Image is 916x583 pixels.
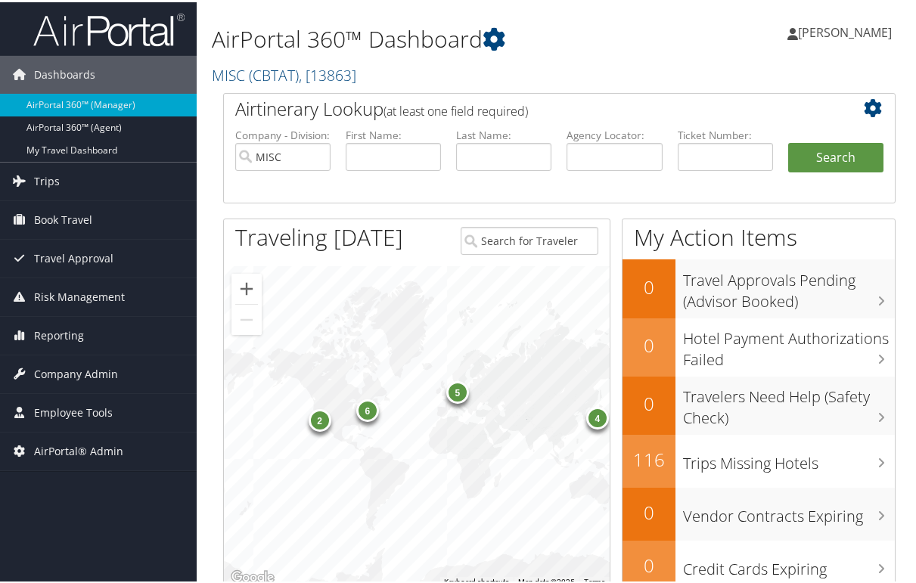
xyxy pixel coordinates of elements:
[212,63,356,83] a: MISC
[623,389,675,414] h2: 0
[623,316,895,374] a: 0Hotel Payment Authorizations Failed
[623,498,675,523] h2: 0
[34,199,92,237] span: Book Travel
[356,397,379,420] div: 6
[34,430,123,468] span: AirPortal® Admin
[383,101,528,117] span: (at least one field required)
[623,485,895,538] a: 0Vendor Contracts Expiring
[623,550,675,576] h2: 0
[798,22,892,39] span: [PERSON_NAME]
[678,126,773,141] label: Ticket Number:
[623,330,675,356] h2: 0
[623,257,895,315] a: 0Travel Approvals Pending (Advisor Booked)
[34,315,84,352] span: Reporting
[623,374,895,433] a: 0Travelers Need Help (Safety Check)
[456,126,551,141] label: Last Name:
[683,443,895,472] h3: Trips Missing Hotels
[235,94,828,119] h2: Airtinerary Lookup
[212,21,675,53] h1: AirPortal 360™ Dashboard
[683,260,895,310] h3: Travel Approvals Pending (Advisor Booked)
[683,318,895,368] h3: Hotel Payment Authorizations Failed
[34,392,113,429] span: Employee Tools
[446,379,469,402] div: 5
[309,406,331,429] div: 2
[623,445,675,470] h2: 116
[623,272,675,298] h2: 0
[683,496,895,525] h3: Vendor Contracts Expiring
[461,225,599,253] input: Search for Traveler
[34,160,60,198] span: Trips
[623,433,895,485] a: 116Trips Missing Hotels
[34,353,118,391] span: Company Admin
[787,8,907,53] a: [PERSON_NAME]
[623,219,895,251] h1: My Action Items
[683,549,895,578] h3: Credit Cards Expiring
[235,219,403,251] h1: Traveling [DATE]
[249,63,299,83] span: ( CBTAT )
[683,377,895,426] h3: Travelers Need Help (Safety Check)
[231,271,262,302] button: Zoom in
[299,63,356,83] span: , [ 13863 ]
[346,126,441,141] label: First Name:
[788,141,883,171] button: Search
[235,126,331,141] label: Company - Division:
[34,276,125,314] span: Risk Management
[34,54,95,91] span: Dashboards
[34,237,113,275] span: Travel Approval
[33,10,185,45] img: airportal-logo.png
[567,126,662,141] label: Agency Locator:
[231,302,262,333] button: Zoom out
[586,405,609,427] div: 4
